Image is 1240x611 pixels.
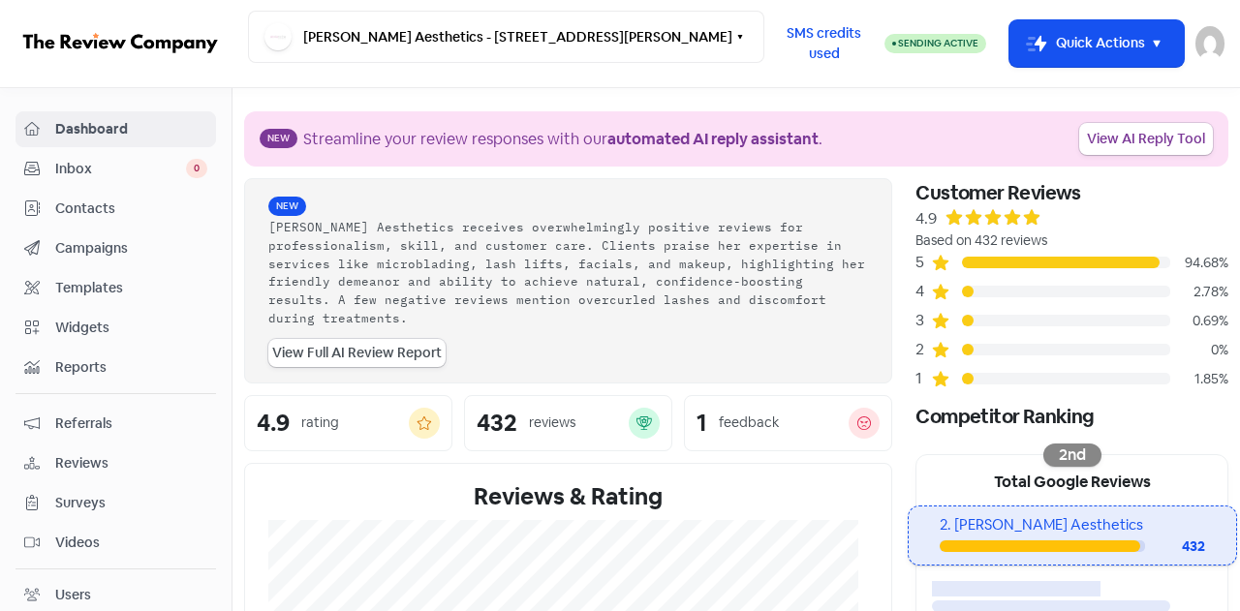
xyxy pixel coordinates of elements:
span: Campaigns [55,238,207,259]
a: Reports [15,350,216,385]
div: 1 [915,367,931,390]
div: 4 [915,280,931,303]
a: Referrals [15,406,216,442]
div: reviews [529,412,575,433]
a: Surveys [15,485,216,521]
a: Sending Active [884,32,986,55]
span: SMS credits used [781,23,868,64]
div: 4.9 [915,207,937,230]
span: Dashboard [55,119,207,139]
div: 2 [915,338,931,361]
div: [PERSON_NAME] Aesthetics receives overwhelmingly positive reviews for professionalism, skill, and... [268,218,868,327]
a: Videos [15,525,216,561]
a: Inbox 0 [15,151,216,187]
a: Campaigns [15,230,216,266]
div: 2. [PERSON_NAME] Aesthetics [940,514,1205,536]
div: 432 [477,412,517,435]
div: Competitor Ranking [915,402,1228,431]
div: 2.78% [1170,282,1228,302]
a: View AI Reply Tool [1079,123,1213,155]
a: 4.9rating [244,395,452,451]
div: 0.69% [1170,311,1228,331]
div: Based on 432 reviews [915,230,1228,251]
img: User [1195,26,1224,61]
a: Dashboard [15,111,216,147]
span: Referrals [55,413,207,434]
div: feedback [719,412,779,433]
span: Sending Active [898,37,978,49]
span: Videos [55,533,207,553]
span: Reviews [55,453,207,474]
a: 432reviews [464,395,672,451]
a: Widgets [15,310,216,346]
div: 4.9 [257,412,290,435]
a: Contacts [15,191,216,227]
div: Reviews & Rating [268,479,868,514]
a: 1feedback [684,395,892,451]
span: New [260,129,297,148]
span: Surveys [55,493,207,513]
div: Streamline your review responses with our . [303,128,822,151]
div: Total Google Reviews [916,455,1227,505]
span: New [268,197,306,216]
b: automated AI reply assistant [607,129,819,149]
div: 3 [915,309,931,332]
div: rating [301,412,339,433]
button: Quick Actions [1009,20,1184,67]
span: Contacts [55,199,207,219]
div: 94.68% [1170,253,1228,273]
button: [PERSON_NAME] Aesthetics - [STREET_ADDRESS][PERSON_NAME] [248,11,764,63]
span: 0 [186,159,207,178]
div: 0% [1170,340,1228,360]
div: 1.85% [1170,369,1228,389]
div: 1 [697,412,707,435]
div: Users [55,585,91,605]
a: View Full AI Review Report [268,339,446,367]
div: 2nd [1043,443,1101,467]
div: 432 [1145,536,1205,557]
a: SMS credits used [764,32,884,52]
div: Customer Reviews [915,178,1228,207]
a: Reviews [15,445,216,481]
span: Inbox [55,159,186,179]
span: Reports [55,357,207,378]
span: Templates [55,278,207,298]
span: Widgets [55,318,207,338]
div: 5 [915,251,931,274]
a: Templates [15,270,216,306]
